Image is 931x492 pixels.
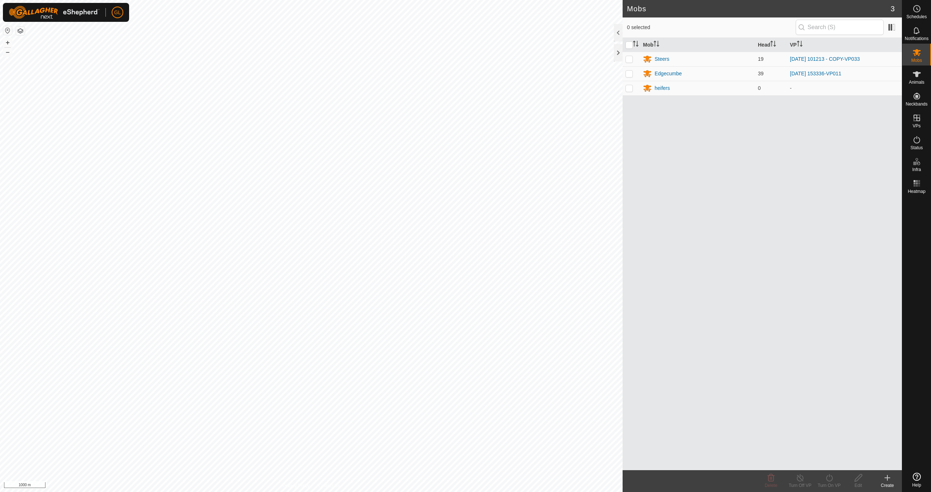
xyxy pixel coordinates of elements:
button: + [3,38,12,47]
p-sorticon: Activate to sort [633,42,639,48]
span: VPs [912,124,920,128]
p-sorticon: Activate to sort [654,42,659,48]
span: 39 [758,71,764,76]
span: Mobs [911,58,922,63]
div: Turn Off VP [786,482,815,489]
div: Turn On VP [815,482,844,489]
button: Map Layers [16,27,25,35]
p-sorticon: Activate to sort [770,42,776,48]
input: Search (S) [796,20,884,35]
span: Infra [912,167,921,172]
td: - [787,81,902,95]
a: Privacy Policy [283,483,310,489]
button: Reset Map [3,26,12,35]
span: Schedules [906,15,927,19]
span: 0 selected [627,24,796,31]
th: Mob [640,38,755,52]
p-sorticon: Activate to sort [797,42,803,48]
div: Create [873,482,902,489]
a: Help [902,470,931,490]
span: 0 [758,85,761,91]
span: GL [114,9,121,16]
div: Edgecumbe [655,70,682,78]
th: VP [787,38,902,52]
a: [DATE] 101213 - COPY-VP033 [790,56,860,62]
span: Status [910,146,923,150]
span: Delete [765,483,778,488]
a: [DATE] 153336-VP011 [790,71,841,76]
span: Heatmap [908,189,926,194]
div: Steers [655,55,669,63]
th: Head [755,38,787,52]
div: Edit [844,482,873,489]
span: 3 [891,3,895,14]
button: – [3,48,12,56]
a: Contact Us [319,483,340,489]
span: Animals [909,80,924,84]
div: heifers [655,84,670,92]
span: Notifications [905,36,928,41]
span: Neckbands [906,102,927,106]
span: 19 [758,56,764,62]
span: Help [912,483,921,487]
h2: Mobs [627,4,891,13]
img: Gallagher Logo [9,6,100,19]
